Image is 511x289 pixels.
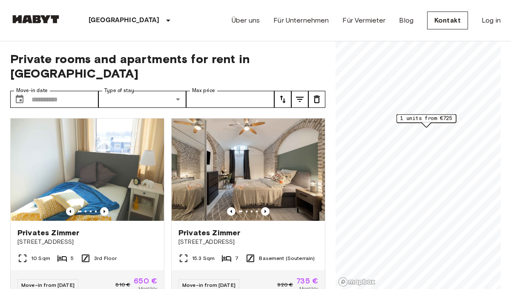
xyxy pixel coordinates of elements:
span: Privates Zimmer [17,228,79,238]
button: tune [291,91,308,108]
p: [GEOGRAPHIC_DATA] [89,15,160,26]
span: Move-in from [DATE] [182,282,235,288]
span: 15.3 Sqm [192,254,215,262]
img: Habyt [10,15,61,23]
button: Previous image [227,207,235,216]
span: Privates Zimmer [178,228,240,238]
label: Max price [192,87,215,94]
label: Move-in date [16,87,48,94]
span: 810 € [115,281,130,289]
img: Marketing picture of unit DE-02-011-001-01HF [11,118,164,221]
span: 650 € [134,277,157,285]
button: Previous image [100,207,109,216]
span: 3rd Floor [94,254,117,262]
span: 735 € [296,277,318,285]
span: 7 [235,254,238,262]
span: Private rooms and apartments for rent in [GEOGRAPHIC_DATA] [10,52,325,81]
span: Basement (Souterrain) [259,254,315,262]
a: Blog [399,15,413,26]
button: Previous image [66,207,75,216]
div: Map marker [396,114,456,127]
span: 1 units from €725 [400,115,452,122]
button: tune [308,91,325,108]
a: Mapbox logo [338,277,376,287]
a: Für Vermieter [342,15,385,26]
label: Type of stay [104,87,134,94]
button: Choose date [11,91,28,108]
span: 5 [71,254,74,262]
span: [STREET_ADDRESS] [178,238,318,246]
button: tune [274,91,291,108]
button: Previous image [261,207,270,216]
a: Über uns [232,15,260,26]
a: Für Unternehmen [273,15,329,26]
span: 10 Sqm [31,254,50,262]
span: 920 € [277,281,293,289]
a: Log in [482,15,501,26]
img: Marketing picture of unit DE-02-004-006-05HF [172,118,325,221]
span: Move-in from [DATE] [21,282,75,288]
span: [STREET_ADDRESS] [17,238,157,246]
a: Kontakt [427,12,468,29]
